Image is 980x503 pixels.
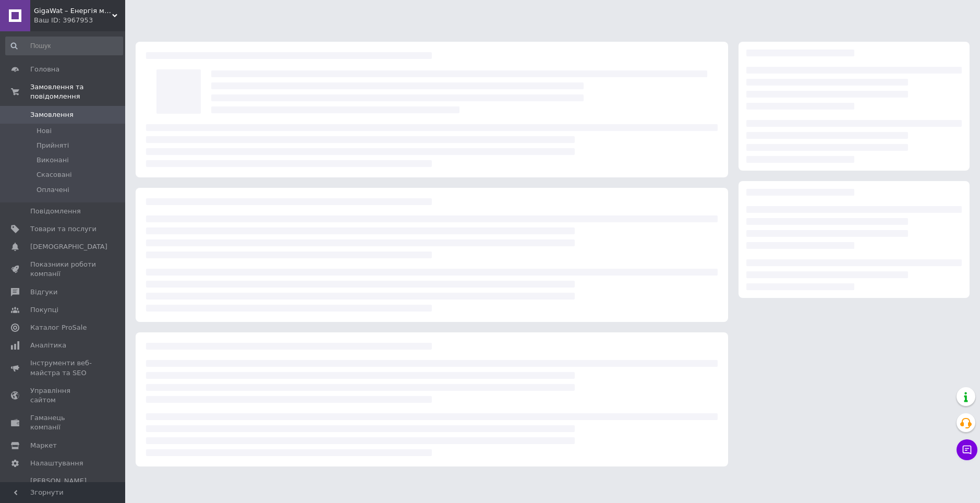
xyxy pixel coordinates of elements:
span: Показники роботи компанії [30,260,96,279]
span: Виконані [37,155,69,165]
span: Головна [30,65,59,74]
div: Ваш ID: 3967953 [34,16,125,25]
span: Замовлення [30,110,74,119]
span: Повідомлення [30,207,81,216]
span: GigaWat – Енергія майбутнього! [34,6,112,16]
span: Налаштування [30,459,83,468]
span: Нові [37,126,52,136]
span: Замовлення та повідомлення [30,82,125,101]
span: Інструменти веб-майстра та SEO [30,358,96,377]
button: Чат з покупцем [957,439,977,460]
span: [DEMOGRAPHIC_DATA] [30,242,107,252]
span: Управління сайтом [30,386,96,405]
span: Каталог ProSale [30,323,87,332]
span: Скасовані [37,170,72,179]
span: Товари та послуги [30,224,96,234]
span: Аналітика [30,341,66,350]
span: Покупці [30,305,58,315]
span: Гаманець компанії [30,413,96,432]
span: Оплачені [37,185,69,195]
span: Прийняті [37,141,69,150]
span: Відгуки [30,288,57,297]
input: Пошук [5,37,123,55]
span: Маркет [30,441,57,450]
